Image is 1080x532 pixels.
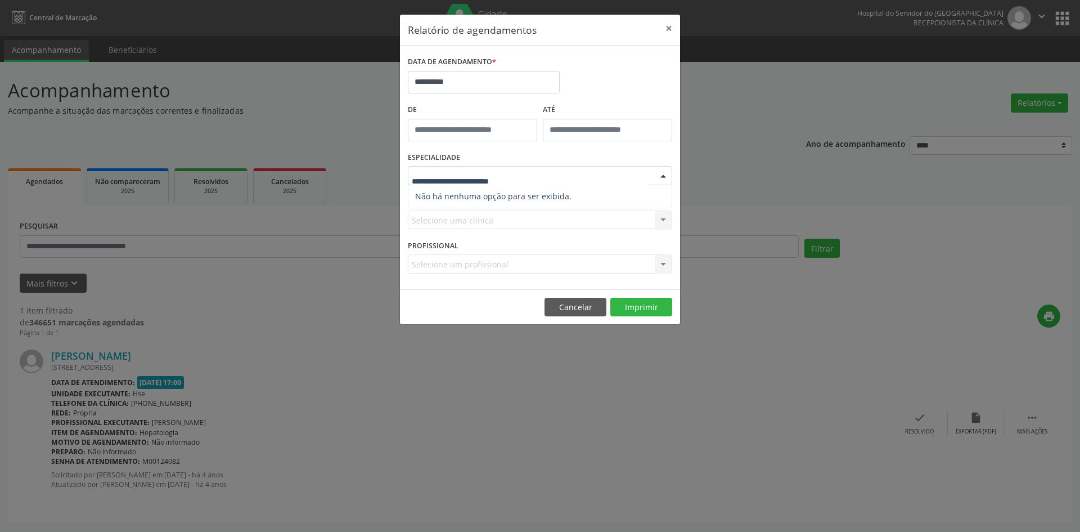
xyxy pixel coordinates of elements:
[408,185,672,208] span: Não há nenhuma opção para ser exibida.
[544,298,606,317] button: Cancelar
[408,53,496,71] label: DATA DE AGENDAMENTO
[408,23,537,37] h5: Relatório de agendamentos
[658,15,680,42] button: Close
[408,149,460,167] label: ESPECIALIDADE
[610,298,672,317] button: Imprimir
[408,237,458,254] label: PROFISSIONAL
[408,101,537,119] label: De
[543,101,672,119] label: ATÉ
